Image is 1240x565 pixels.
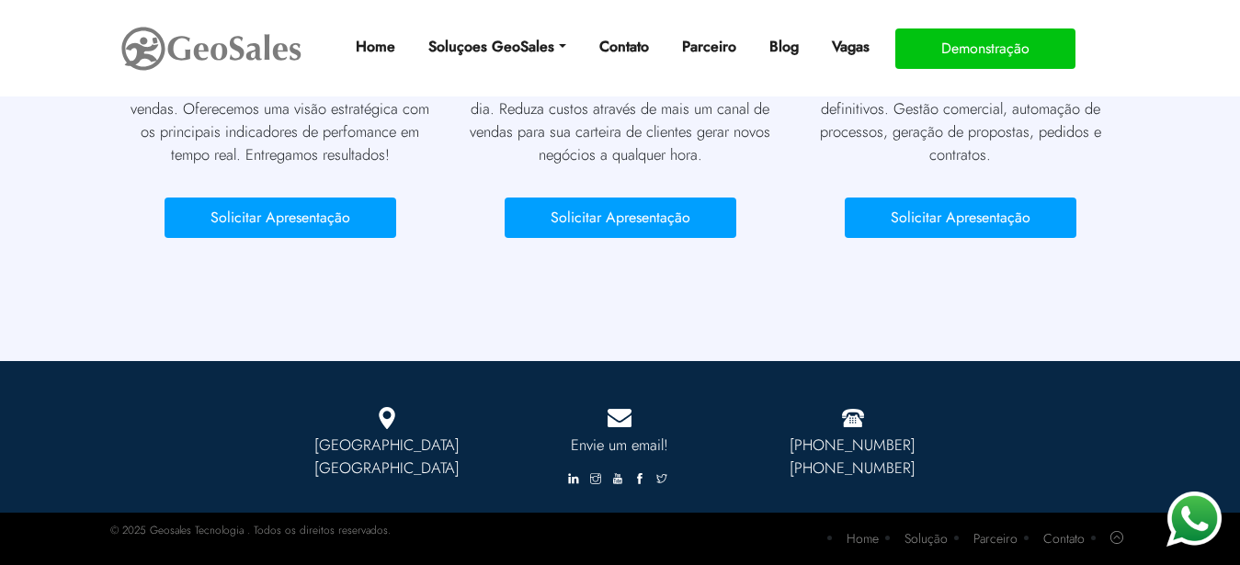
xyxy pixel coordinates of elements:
[1043,529,1085,548] a: Contato
[845,198,1076,238] button: Solicitar Apresentação
[285,434,490,480] p: [GEOGRAPHIC_DATA] [GEOGRAPHIC_DATA]
[348,28,403,65] a: Home
[421,28,573,65] a: Soluçoes GeoSales
[608,407,631,429] img: Mail
[762,28,806,65] a: Blog
[110,522,391,538] p: © 2025 Geosales Tecnologia . Todos os direitos reservados.
[379,407,395,429] img: Marcador
[505,198,736,238] button: Solicitar Apresentação
[592,28,656,65] a: Contato
[804,75,1117,166] p: Para vendas complexas, e relacionamentos definitivos. Gestão comercial, automação de processos, g...
[675,28,744,65] a: Parceiro
[904,529,948,548] a: Solução
[518,434,722,457] a: Envie um email!
[1165,490,1224,549] img: WhatsApp
[790,434,916,456] a: [PHONE_NUMBER]
[464,75,777,166] p: Seu comercial potencializando vendas 24h por dia. Reduza custos através de mais um canal de venda...
[165,198,396,238] button: Solicitar Apresentação
[841,407,865,429] img: Fone
[124,75,437,166] p: Inteligência Comercial para maximizar suas vendas. Oferecemos uma visão estratégica com os princ...
[825,28,877,65] a: Vagas
[973,529,1018,548] a: Parceiro
[119,23,303,74] img: GeoSales
[847,529,879,548] a: Home
[895,28,1075,69] button: Demonstração
[790,457,916,479] a: [PHONE_NUMBER]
